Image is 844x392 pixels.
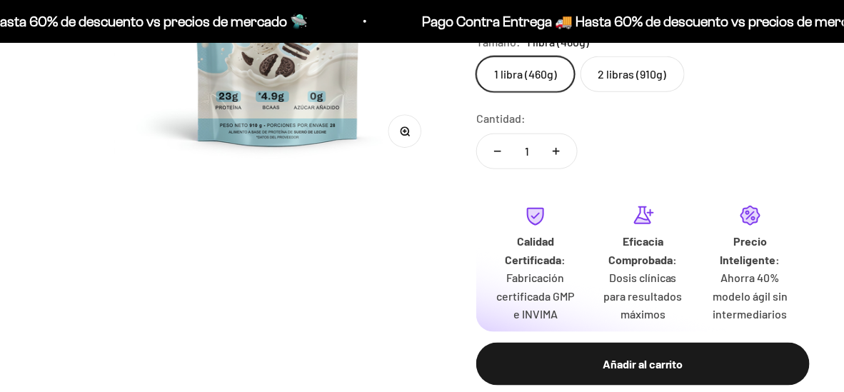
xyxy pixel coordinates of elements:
button: Aumentar cantidad [536,134,577,169]
strong: Calidad Certificada: [506,234,566,266]
strong: Precio Inteligente: [720,234,780,266]
button: Añadir al carrito [476,343,810,386]
label: Cantidad: [476,109,526,128]
p: Ahorra 40% modelo ágil sin intermediarios [708,268,793,323]
p: Dosis clínicas para resultados máximos [601,268,685,323]
p: Fabricación certificada GMP e INVIMA [493,268,578,323]
strong: Eficacia Comprobada: [608,234,677,266]
button: Reducir cantidad [477,134,518,169]
div: Añadir al carrito [505,355,781,373]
